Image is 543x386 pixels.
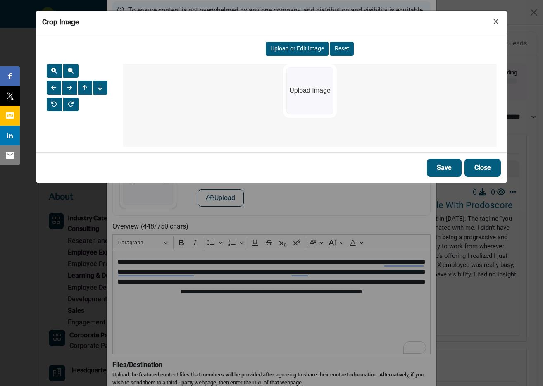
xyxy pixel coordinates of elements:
button: Save [427,159,462,177]
span: Upload or Edit Image [271,45,324,52]
button: Close Image Upload Modal [464,159,501,177]
h5: Crop Image [42,17,79,27]
span: Reset [335,45,349,52]
button: Reset [330,42,354,56]
img: Picture [283,64,337,118]
button: Close Image Upload Modal [491,17,501,27]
